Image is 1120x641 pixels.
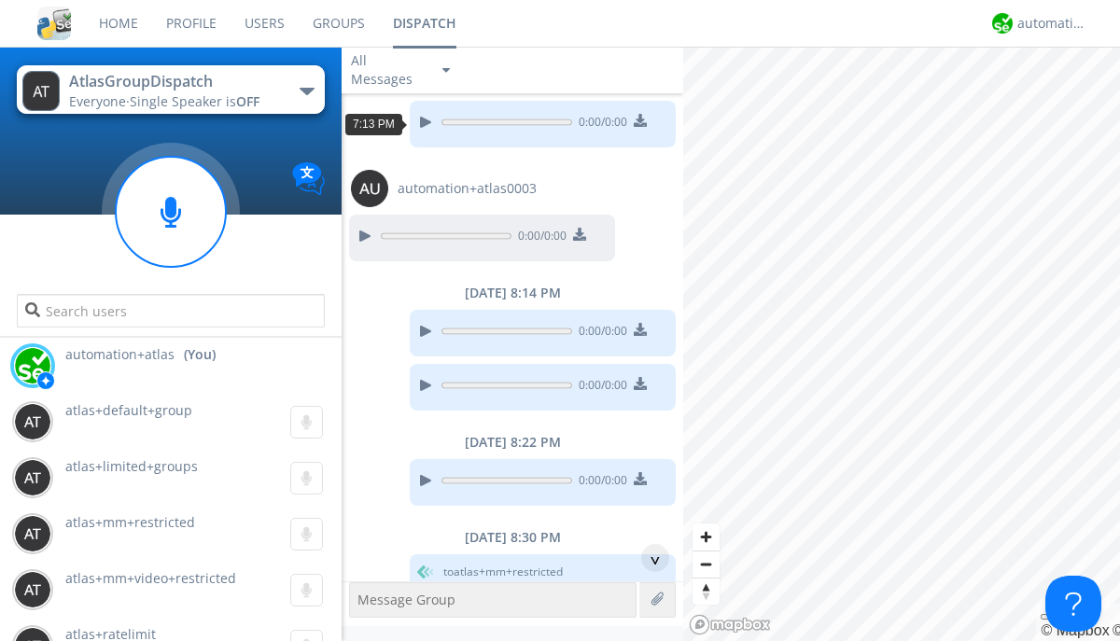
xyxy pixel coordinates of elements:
[65,457,198,475] span: atlas+limited+groups
[693,523,720,550] button: Zoom in
[1045,576,1101,632] iframe: Toggle Customer Support
[1041,614,1056,620] button: Toggle attribution
[693,550,720,578] button: Zoom out
[37,7,71,40] img: cddb5a64eb264b2086981ab96f4c1ba7
[14,347,51,384] img: d2d01cd9b4174d08988066c6d424eccd
[573,228,586,241] img: download media button
[342,284,683,302] div: [DATE] 8:14 PM
[342,433,683,452] div: [DATE] 8:22 PM
[634,323,647,336] img: download media button
[17,294,324,327] input: Search users
[14,515,51,552] img: 373638.png
[22,71,60,111] img: 373638.png
[65,345,175,364] span: automation+atlas
[641,544,669,572] div: ^
[1017,14,1087,33] div: automation+atlas
[65,513,195,531] span: atlas+mm+restricted
[442,68,450,73] img: caret-down-sm.svg
[69,92,279,111] div: Everyone ·
[65,401,192,419] span: atlas+default+group
[992,13,1013,34] img: d2d01cd9b4174d08988066c6d424eccd
[634,377,647,390] img: download media button
[69,71,279,92] div: AtlasGroupDispatch
[65,569,236,587] span: atlas+mm+video+restricted
[572,472,627,493] span: 0:00 / 0:00
[443,564,563,580] span: to atlas+mm+restricted
[14,459,51,496] img: 373638.png
[17,65,324,114] button: AtlasGroupDispatchEveryone·Single Speaker isOFF
[14,403,51,440] img: 373638.png
[351,170,388,207] img: 373638.png
[693,551,720,578] span: Zoom out
[342,528,683,547] div: [DATE] 8:30 PM
[572,377,627,397] span: 0:00 / 0:00
[292,162,325,195] img: Translation enabled
[634,472,647,485] img: download media button
[689,614,771,635] a: Mapbox logo
[634,114,647,127] img: download media button
[351,51,426,89] div: All Messages
[511,228,567,248] span: 0:00 / 0:00
[398,179,537,198] span: automation+atlas0003
[1041,622,1109,638] a: Mapbox
[572,114,627,134] span: 0:00 / 0:00
[184,345,216,364] div: (You)
[236,92,259,110] span: OFF
[693,578,720,605] button: Reset bearing to north
[130,92,259,110] span: Single Speaker is
[353,118,395,131] span: 7:13 PM
[572,323,627,343] span: 0:00 / 0:00
[14,571,51,608] img: 373638.png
